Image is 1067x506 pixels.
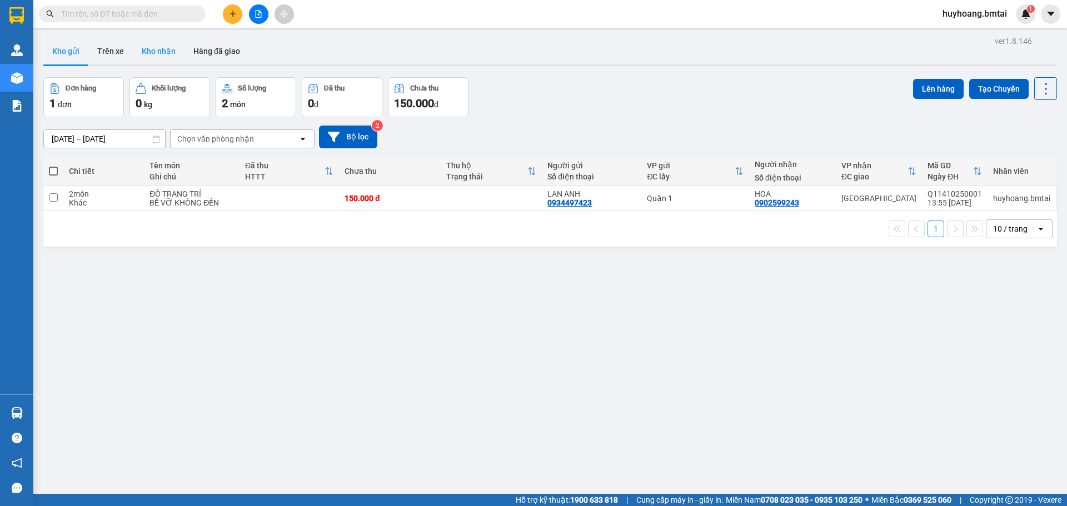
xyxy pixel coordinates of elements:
sup: 2 [372,120,383,131]
div: Tên món [149,161,234,170]
span: caret-down [1046,9,1056,19]
input: Select a date range. [44,130,165,148]
span: đ [314,100,318,109]
span: Hỗ trợ kỹ thuật: [516,494,618,506]
span: đơn [58,100,72,109]
div: Thu hộ [446,161,528,170]
th: Toggle SortBy [922,157,988,186]
div: Mã GD [928,161,973,170]
span: Cung cấp máy in - giấy in: [636,494,723,506]
div: 0934497423 [547,198,592,207]
div: HTTT [245,172,325,181]
span: món [230,100,246,109]
button: Hàng đã giao [185,38,249,64]
span: 0 [308,97,314,110]
span: Miền Nam [726,494,862,506]
div: Q11410250001 [928,189,982,198]
div: 10 / trang [993,223,1028,234]
th: Toggle SortBy [836,157,922,186]
strong: 1900 633 818 [570,495,618,504]
button: Kho gửi [43,38,88,64]
th: Toggle SortBy [240,157,339,186]
div: Ngày ĐH [928,172,973,181]
span: copyright [1005,496,1013,504]
div: Trạng thái [446,172,528,181]
img: icon-new-feature [1021,9,1031,19]
button: caret-down [1041,4,1060,24]
button: 1 [928,221,944,237]
div: VP nhận [841,161,908,170]
div: Chọn văn phòng nhận [177,133,254,144]
button: Lên hàng [913,79,964,99]
span: notification [12,458,22,468]
span: kg [144,100,152,109]
div: Khối lượng [152,84,186,92]
div: Quận 1 [647,194,744,203]
div: Nhân viên [993,167,1050,176]
span: 0 [136,97,142,110]
button: Trên xe [88,38,133,64]
img: warehouse-icon [11,407,23,419]
span: Miền Bắc [871,494,951,506]
span: message [12,483,22,493]
span: file-add [255,10,262,18]
div: HOA [755,189,830,198]
span: plus [229,10,237,18]
div: Chi tiết [69,167,138,176]
div: Số điện thoại [755,173,830,182]
div: Đã thu [324,84,345,92]
button: file-add [249,4,268,24]
th: Toggle SortBy [641,157,749,186]
svg: open [298,134,307,143]
sup: 1 [1027,5,1035,13]
div: BỂ VỠ KHÔNG ĐỀN [149,198,234,207]
div: Người gửi [547,161,636,170]
div: Số điện thoại [547,172,636,181]
span: 2 [222,97,228,110]
span: huyhoang.bmtai [934,7,1016,21]
div: Chưa thu [345,167,435,176]
div: 2 món [69,189,138,198]
button: Bộ lọc [319,126,377,148]
div: 13:55 [DATE] [928,198,982,207]
img: warehouse-icon [11,44,23,56]
img: solution-icon [11,100,23,112]
span: aim [280,10,288,18]
div: Người nhận [755,160,830,169]
th: Toggle SortBy [441,157,542,186]
span: | [960,494,961,506]
div: VP gửi [647,161,735,170]
strong: 0369 525 060 [904,495,951,504]
button: Chưa thu150.000đ [388,77,468,117]
span: 1 [49,97,56,110]
div: Ghi chú [149,172,234,181]
span: search [46,10,54,18]
span: 150.000 [394,97,434,110]
div: Đã thu [245,161,325,170]
div: LAN ANH [547,189,636,198]
span: question-circle [12,433,22,443]
button: Đã thu0đ [302,77,382,117]
div: Đơn hàng [66,84,96,92]
input: Tìm tên, số ĐT hoặc mã đơn [61,8,192,20]
img: logo-vxr [9,7,24,24]
div: ĐỒ TRANG TRÍ [149,189,234,198]
div: 0902599243 [755,198,799,207]
div: Chưa thu [410,84,438,92]
strong: 0708 023 035 - 0935 103 250 [761,495,862,504]
button: Số lượng2món [216,77,296,117]
img: warehouse-icon [11,72,23,84]
div: ĐC lấy [647,172,735,181]
button: aim [275,4,294,24]
span: ⚪️ [865,498,869,502]
button: Đơn hàng1đơn [43,77,124,117]
button: Khối lượng0kg [129,77,210,117]
button: Tạo Chuyến [969,79,1029,99]
div: ĐC giao [841,172,908,181]
div: huyhoang.bmtai [993,194,1050,203]
span: đ [434,100,438,109]
div: Khác [69,198,138,207]
button: plus [223,4,242,24]
div: Số lượng [238,84,266,92]
div: [GEOGRAPHIC_DATA] [841,194,916,203]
